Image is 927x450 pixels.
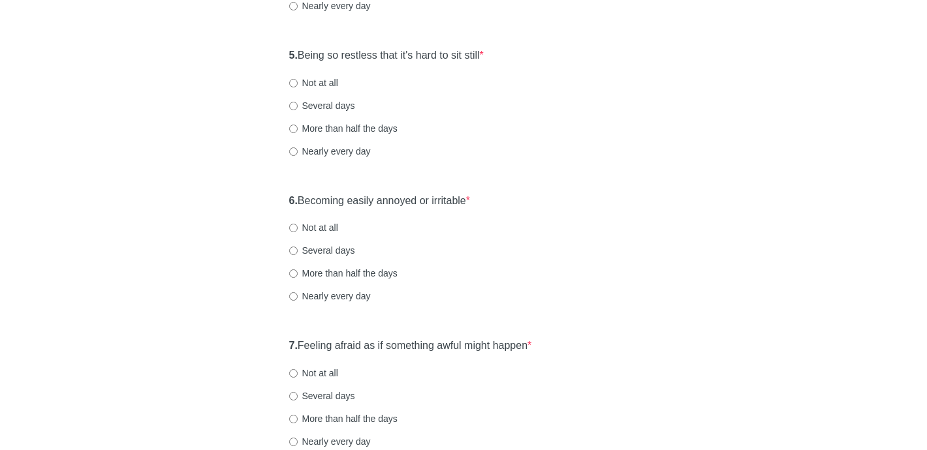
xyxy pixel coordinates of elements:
[289,99,355,112] label: Several days
[289,194,471,209] label: Becoming easily annoyed or irritable
[289,125,298,133] input: More than half the days
[289,50,298,61] strong: 5.
[289,367,338,380] label: Not at all
[289,147,298,156] input: Nearly every day
[289,102,298,110] input: Several days
[289,247,298,255] input: Several days
[289,389,355,402] label: Several days
[289,415,298,423] input: More than half the days
[289,79,298,87] input: Not at all
[289,292,298,301] input: Nearly every day
[289,290,371,303] label: Nearly every day
[289,195,298,206] strong: 6.
[289,438,298,446] input: Nearly every day
[289,122,398,135] label: More than half the days
[289,412,398,425] label: More than half the days
[289,340,298,351] strong: 7.
[289,224,298,232] input: Not at all
[289,392,298,400] input: Several days
[289,48,484,63] label: Being so restless that it's hard to sit still
[289,244,355,257] label: Several days
[289,267,398,280] label: More than half the days
[289,76,338,89] label: Not at all
[289,2,298,10] input: Nearly every day
[289,145,371,158] label: Nearly every day
[289,221,338,234] label: Not at all
[289,435,371,448] label: Nearly every day
[289,369,298,378] input: Not at all
[289,338,532,353] label: Feeling afraid as if something awful might happen
[289,269,298,278] input: More than half the days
